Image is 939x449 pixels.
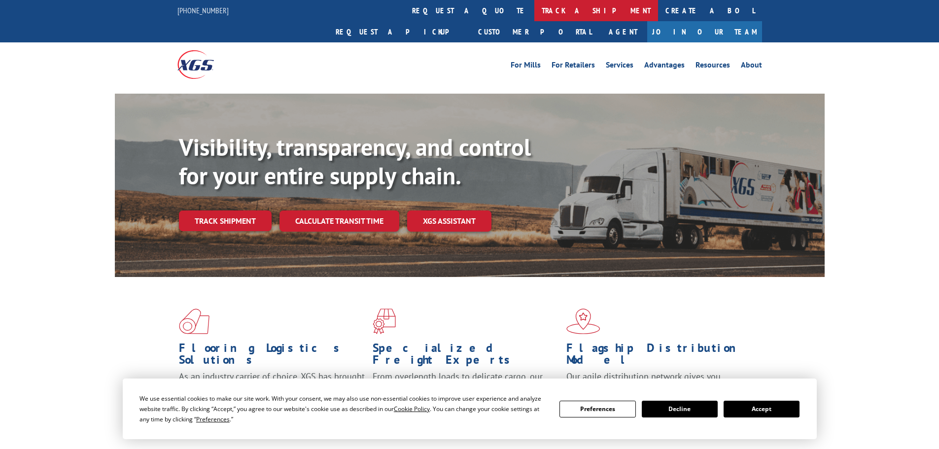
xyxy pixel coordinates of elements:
h1: Flagship Distribution Model [566,342,753,371]
a: Services [606,61,633,72]
div: Cookie Consent Prompt [123,379,817,439]
a: [PHONE_NUMBER] [177,5,229,15]
b: Visibility, transparency, and control for your entire supply chain. [179,132,531,191]
a: Customer Portal [471,21,599,42]
a: For Retailers [552,61,595,72]
span: As an industry carrier of choice, XGS has brought innovation and dedication to flooring logistics... [179,371,365,406]
button: Decline [642,401,718,417]
img: xgs-icon-flagship-distribution-model-red [566,309,600,334]
button: Preferences [559,401,635,417]
a: Join Our Team [647,21,762,42]
a: About [741,61,762,72]
span: Our agile distribution network gives you nationwide inventory management on demand. [566,371,748,394]
a: Calculate transit time [279,210,399,232]
h1: Specialized Freight Experts [373,342,559,371]
h1: Flooring Logistics Solutions [179,342,365,371]
a: XGS ASSISTANT [407,210,491,232]
div: We use essential cookies to make our site work. With your consent, we may also use non-essential ... [139,393,548,424]
p: From overlength loads to delicate cargo, our experienced staff knows the best way to move your fr... [373,371,559,414]
a: Agent [599,21,647,42]
a: Request a pickup [328,21,471,42]
a: For Mills [511,61,541,72]
a: Track shipment [179,210,272,231]
img: xgs-icon-focused-on-flooring-red [373,309,396,334]
a: Resources [696,61,730,72]
span: Preferences [196,415,230,423]
span: Cookie Policy [394,405,430,413]
img: xgs-icon-total-supply-chain-intelligence-red [179,309,209,334]
a: Advantages [644,61,685,72]
button: Accept [724,401,800,417]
